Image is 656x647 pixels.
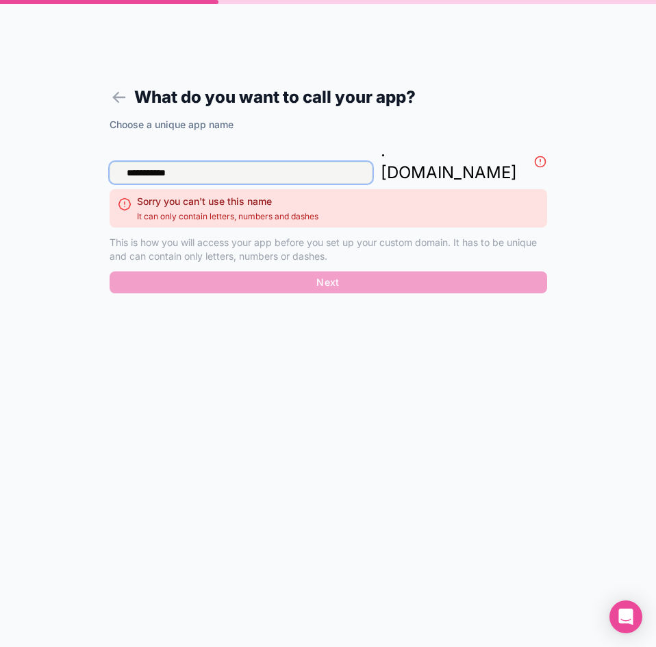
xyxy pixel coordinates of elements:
h1: What do you want to call your app? [110,85,547,110]
p: This is how you will access your app before you set up your custom domain. It has to be unique an... [110,236,547,263]
p: . [DOMAIN_NAME] [381,140,517,184]
div: Open Intercom Messenger [609,600,642,633]
span: It can only contain letters, numbers and dashes [137,211,318,222]
label: Choose a unique app name [110,118,234,132]
h2: Sorry you can't use this name [137,195,318,208]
